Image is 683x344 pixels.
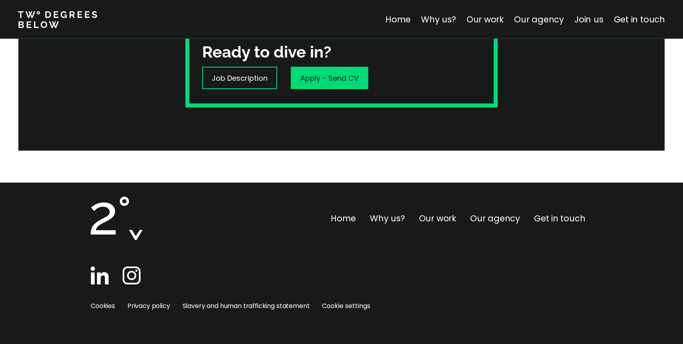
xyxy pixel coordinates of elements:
[534,213,585,224] a: Get in touch
[370,213,405,224] a: Why us?
[183,301,310,310] a: Slavery and human trafficking statement
[127,301,170,310] a: Privacy policy
[202,67,277,89] a: Job Description
[419,213,456,224] a: Our work
[467,14,504,25] a: Our work
[91,301,115,310] a: Cookies
[322,300,370,312] span: Cookie settings
[291,67,368,89] a: Apply - Send CV
[202,41,331,63] h3: Ready to dive in?
[614,14,665,25] a: Get in touch
[300,73,359,84] p: Apply - Send CV
[470,213,520,224] a: Our agency
[331,213,356,224] a: Home
[421,14,456,25] a: Why us?
[574,14,604,25] a: Join us
[514,14,564,25] a: Our agency
[322,300,370,312] button: Cookie Trigger
[385,14,411,25] a: Home
[212,73,268,84] p: Job Description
